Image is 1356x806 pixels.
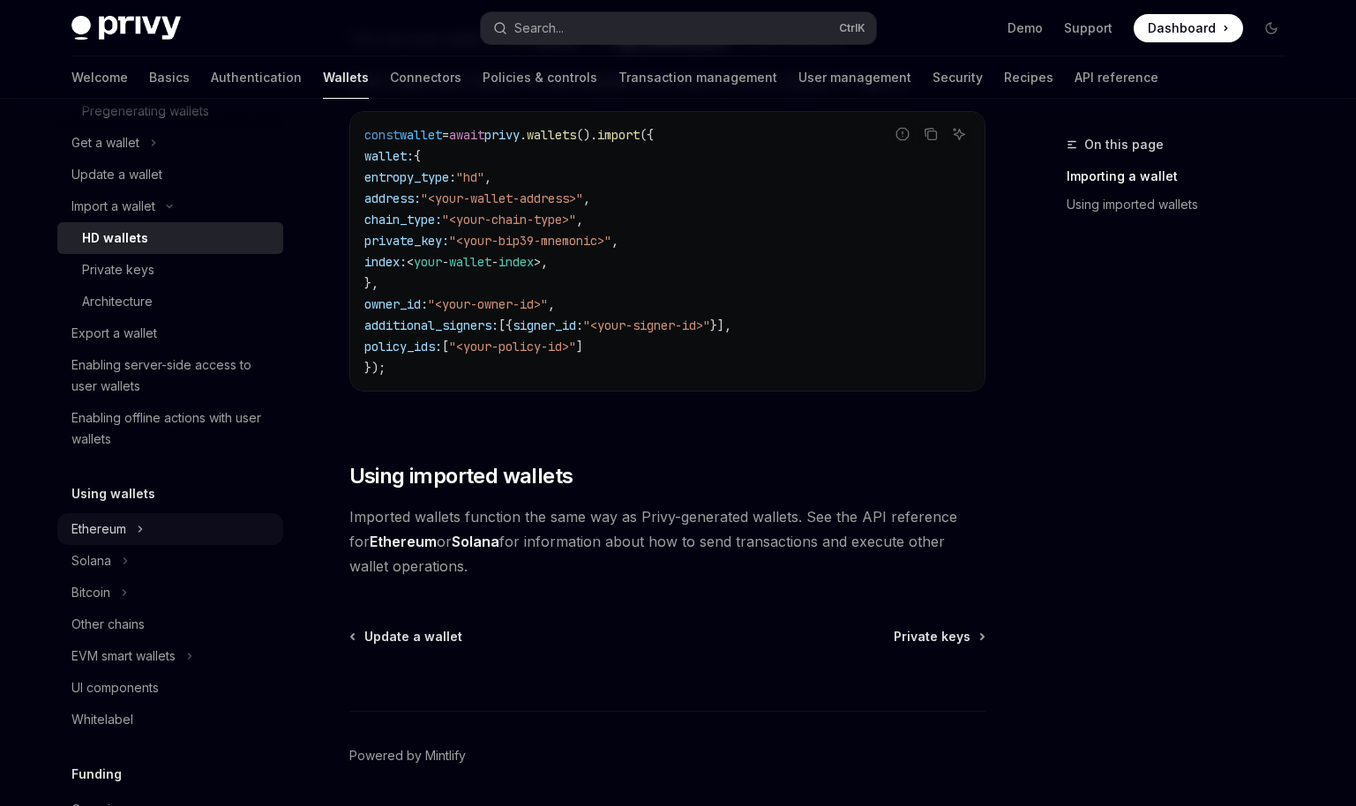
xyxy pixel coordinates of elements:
span: , [548,296,555,312]
span: const [364,127,400,143]
div: Architecture [82,291,153,312]
div: Private keys [82,259,154,280]
span: additional_signers: [364,317,498,333]
a: Basics [149,56,190,99]
div: Enabling offline actions with user wallets [71,407,273,450]
span: import [597,127,640,143]
button: Toggle Get a wallet section [57,127,283,159]
a: Private keys [894,628,984,646]
a: Security [933,56,983,99]
span: address: [364,190,421,206]
span: your [414,254,442,270]
span: "<your-signer-id>" [583,317,710,333]
div: Solana [71,550,111,571]
a: Enabling server-side access to user wallets [57,349,283,402]
button: Toggle dark mode [1257,14,1285,42]
a: Policies & controls [483,56,597,99]
span: policy_ids: [364,339,442,354]
span: "<your-wallet-address>" [421,190,583,206]
a: Export a wallet [57,317,283,349]
a: Recipes [1004,56,1053,99]
span: wallet [449,254,491,270]
a: Update a wallet [351,628,462,646]
h5: Using wallets [71,483,155,504]
div: Ethereum [71,519,126,540]
div: HD wallets [82,228,148,249]
div: Search... [514,18,564,39]
span: (). [576,127,597,143]
button: Toggle Bitcoin section [57,577,283,608]
span: privy [484,127,520,143]
span: private_key: [364,233,449,249]
span: "hd" [456,169,484,185]
a: Architecture [57,286,283,317]
h5: Funding [71,764,122,785]
div: Enabling server-side access to user wallets [71,354,273,397]
span: , [484,169,491,185]
span: >, [534,254,548,270]
a: Enabling offline actions with user wallets [57,402,283,455]
span: , [583,190,590,206]
span: , [576,212,583,228]
a: Transaction management [618,56,777,99]
span: wallets [527,127,576,143]
span: "<your-bip39-mnemonic>" [449,233,611,249]
span: index: [364,254,407,270]
a: Update a wallet [57,159,283,190]
span: }); [364,360,386,376]
a: Powered by Mintlify [349,747,466,765]
span: Dashboard [1148,19,1216,37]
a: Connectors [390,56,461,99]
span: Imported wallets function the same way as Privy-generated wallets. See the API reference for or f... [349,504,985,578]
span: chain_type: [364,212,442,228]
button: Toggle Import a wallet section [57,190,283,222]
button: Toggle Solana section [57,545,283,577]
a: Ethereum [370,533,437,551]
button: Open search [481,12,876,44]
span: await [449,127,484,143]
span: "<your-policy-id>" [449,339,576,354]
a: Wallets [323,56,369,99]
span: wallet: [364,148,414,164]
span: Private keys [894,628,970,646]
a: Welcome [71,56,128,99]
a: Using imported wallets [1067,190,1300,219]
span: [{ [498,317,513,333]
span: On this page [1084,134,1164,155]
span: = [442,127,449,143]
span: , [611,233,618,249]
a: Other chains [57,608,283,640]
button: Copy the contents from the code block [919,123,942,146]
a: Dashboard [1134,14,1243,42]
span: }, [364,275,378,291]
a: Importing a wallet [1067,162,1300,190]
span: owner_id: [364,296,428,312]
button: Report incorrect code [891,123,914,146]
span: signer_id: [513,317,583,333]
span: ] [576,339,583,354]
span: }], [710,317,731,333]
button: Toggle Ethereum section [57,513,283,545]
img: dark logo [71,16,181,41]
a: API reference [1075,56,1158,99]
div: EVM smart wallets [71,646,176,667]
span: Using imported wallets [349,462,573,490]
a: User management [798,56,911,99]
div: Get a wallet [71,132,139,153]
a: HD wallets [57,222,283,254]
span: "<your-chain-type>" [442,212,576,228]
div: UI components [71,677,159,698]
div: Whitelabel [71,709,133,730]
span: Ctrl K [839,21,865,35]
span: . [520,127,527,143]
span: entropy_type: [364,169,456,185]
span: wallet [400,127,442,143]
a: Authentication [211,56,302,99]
span: [ [442,339,449,354]
button: Ask AI [948,123,970,146]
a: UI components [57,672,283,704]
span: - [442,254,449,270]
a: Support [1064,19,1113,37]
a: Solana [452,533,499,551]
span: ({ [640,127,654,143]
